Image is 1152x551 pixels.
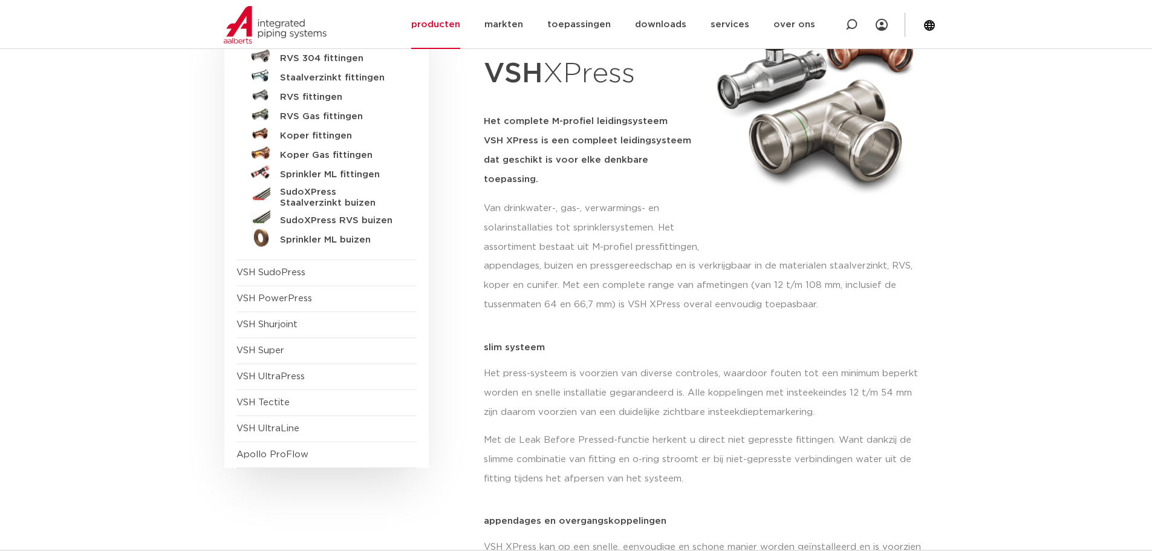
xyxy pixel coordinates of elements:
[236,450,308,459] a: Apollo ProFlow
[484,51,703,97] h1: XPress
[484,199,703,257] p: Van drinkwater-, gas-, verwarmings- en solarinstallaties tot sprinklersystemen. Het assortiment b...
[484,112,703,189] h5: Het complete M-profiel leidingsysteem VSH XPress is een compleet leidingsysteem dat geschikt is v...
[484,517,928,526] p: appendages en overgangskoppelingen
[236,268,305,277] a: VSH SudoPress
[236,228,417,247] a: Sprinkler ML buizen
[280,215,400,226] h5: SudoXPress RVS buizen
[236,398,290,407] a: VSH Tectite
[280,92,400,103] h5: RVS fittingen
[484,60,543,88] strong: VSH
[280,150,400,161] h5: Koper Gas fittingen
[236,47,417,66] a: RVS 304 fittingen
[484,256,928,315] p: appendages, buizen en pressgereedschap en is verkrijgbaar in de materialen staalverzinkt, RVS, ko...
[236,372,305,381] a: VSH UltraPress
[280,53,400,64] h5: RVS 304 fittingen
[236,105,417,124] a: RVS Gas fittingen
[236,346,284,355] a: VSH Super
[236,320,298,329] a: VSH Shurjoint
[236,424,299,433] a: VSH UltraLine
[484,364,928,422] p: Het press-systeem is voorzien van diverse controles, waardoor fouten tot een minimum beperkt word...
[236,294,312,303] a: VSH PowerPress
[280,235,400,246] h5: Sprinkler ML buizen
[484,431,928,489] p: Met de Leak Before Pressed-functie herkent u direct niet gepresste fittingen. Want dankzij de sli...
[236,66,417,85] a: Staalverzinkt fittingen
[484,343,928,352] p: slim systeem
[280,169,400,180] h5: Sprinkler ML fittingen
[236,182,417,209] a: SudoXPress Staalverzinkt buizen
[280,131,400,142] h5: Koper fittingen
[236,124,417,143] a: Koper fittingen
[280,187,400,209] h5: SudoXPress Staalverzinkt buizen
[236,209,417,228] a: SudoXPress RVS buizen
[280,73,400,83] h5: Staalverzinkt fittingen
[280,111,400,122] h5: RVS Gas fittingen
[236,85,417,105] a: RVS fittingen
[236,163,417,182] a: Sprinkler ML fittingen
[236,143,417,163] a: Koper Gas fittingen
